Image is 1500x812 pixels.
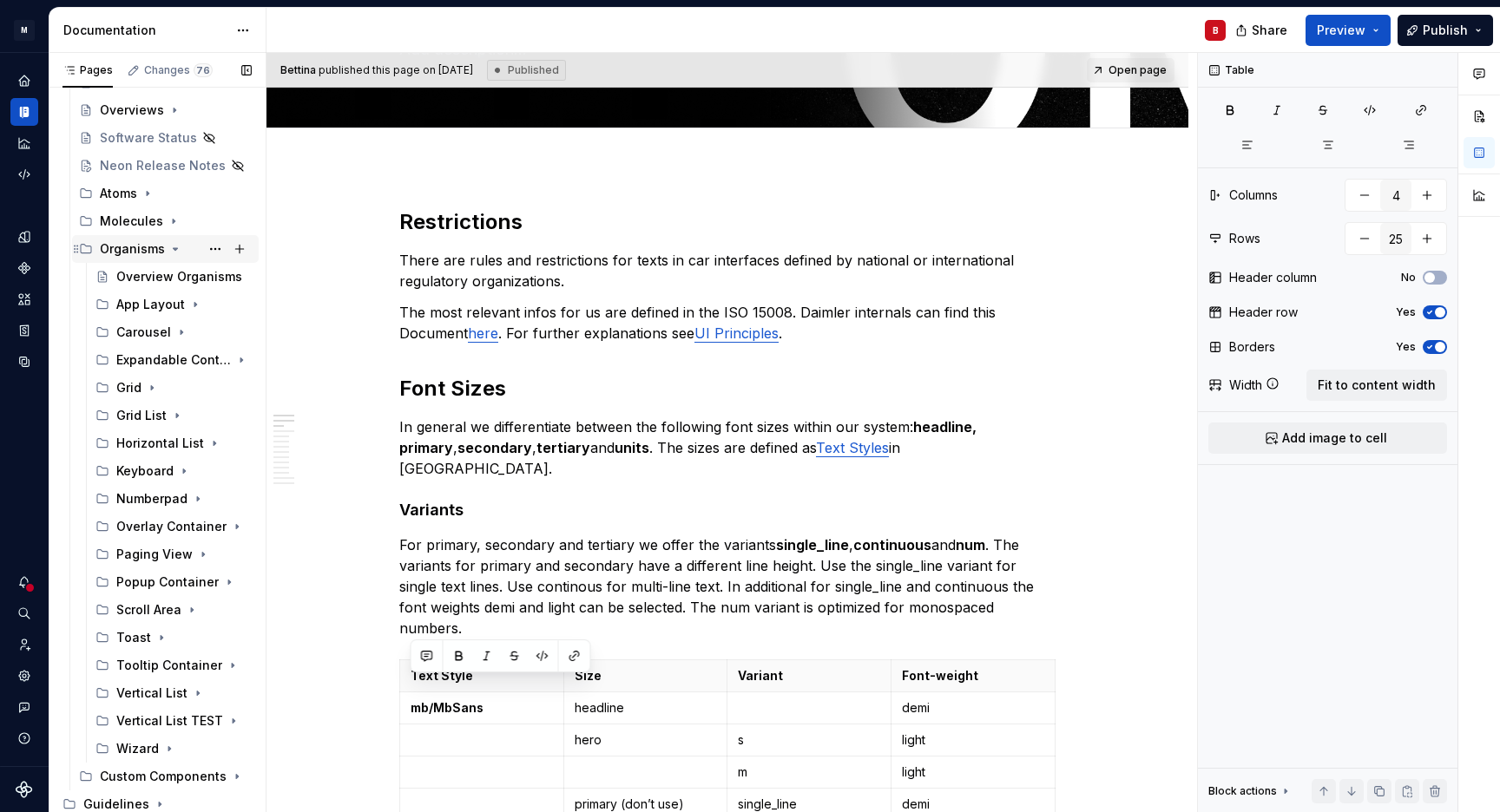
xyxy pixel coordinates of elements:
[72,96,259,124] a: Overviews
[14,20,35,41] div: M
[89,735,259,763] div: Wizard
[10,285,38,313] a: Assets
[1229,269,1317,286] div: Header column
[10,98,38,126] a: Documentation
[100,240,165,258] div: Organisms
[100,157,226,174] div: Neon Release Notes
[280,63,473,77] span: published this page on [DATE]
[100,129,197,147] div: Software Status
[10,254,38,282] div: Components
[1208,784,1277,798] div: Block actions
[144,63,213,77] div: Changes
[89,513,259,540] div: Overlay Container
[10,317,38,344] a: Storybook stories
[89,652,259,679] div: Tooltip Container
[116,351,231,369] div: Expandable Container
[10,67,38,95] a: Home
[89,263,259,291] a: Overview Organisms
[116,379,141,396] div: Grid
[280,63,316,76] span: Bettina
[89,485,259,513] div: Numberpad
[902,699,1044,717] p: demi
[956,536,985,553] strong: num
[116,435,204,452] div: Horizontal List
[10,568,38,596] div: Notifications
[1396,340,1416,354] label: Yes
[116,573,219,591] div: Popup Container
[10,223,38,251] a: Design tokens
[72,235,259,263] div: Organisms
[575,699,717,717] p: headline
[10,693,38,721] button: Contact support
[72,763,259,790] div: Custom Components
[116,407,167,424] div: Grid List
[10,631,38,658] a: Invite team
[1306,15,1391,46] button: Preview
[100,185,137,202] div: Atoms
[738,763,880,781] p: m
[116,324,171,341] div: Carousel
[116,268,242,285] div: Overview Organisms
[63,22,227,39] div: Documentation
[16,781,33,798] svg: Supernova Logo
[100,213,163,230] div: Molecules
[100,768,227,785] div: Custom Components
[116,740,159,757] div: Wizard
[116,601,181,619] div: Scroll Area
[72,152,259,180] a: Neon Release Notes
[100,101,164,119] div: Overviews
[1213,23,1219,37] div: B
[62,63,113,77] div: Pages
[1317,22,1365,39] span: Preview
[1398,15,1493,46] button: Publish
[902,763,1044,781] p: light
[3,11,45,49] button: M
[116,518,227,535] div: Overlay Container
[1318,377,1436,394] span: Fit to content width
[615,439,649,456] strong: units
[116,462,174,480] div: Keyboard
[116,684,187,702] div: Vertical List
[738,667,880,684] p: Variant
[1229,304,1298,321] div: Header row
[89,291,259,318] div: App Layout
[1282,429,1387,447] span: Add image to cell
[10,662,38,690] a: Settings
[89,429,259,457] div: Horizontal List
[1401,271,1416,285] label: No
[116,712,223,730] div: Vertical List TEST
[10,129,38,157] a: Analytics
[72,124,259,152] a: Software Status
[487,60,566,81] div: Published
[89,568,259,596] div: Popup Container
[89,540,259,568] div: Paging View
[399,302,1056,344] p: The most relevant infos for us are defined in the ISO 15008. Daimler internals can find this Docu...
[1229,187,1278,204] div: Columns
[1423,22,1468,39] span: Publish
[72,180,259,207] div: Atoms
[89,402,259,429] div: Grid List
[575,667,717,684] p: Size
[902,667,1044,684] p: Font-weight
[1229,377,1262,394] div: Width
[776,536,849,553] strong: single_line
[116,490,187,507] div: Numberpad
[72,207,259,235] div: Molecules
[738,731,880,749] p: s
[1229,230,1260,247] div: Rows
[694,324,779,342] a: UI Principles
[89,624,259,652] div: Toast
[1227,15,1299,46] button: Share
[399,250,1056,291] p: There are rules and restrictions for texts in car interfaces defined by national or international...
[89,318,259,346] div: Carousel
[399,208,1056,236] h2: Restrictions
